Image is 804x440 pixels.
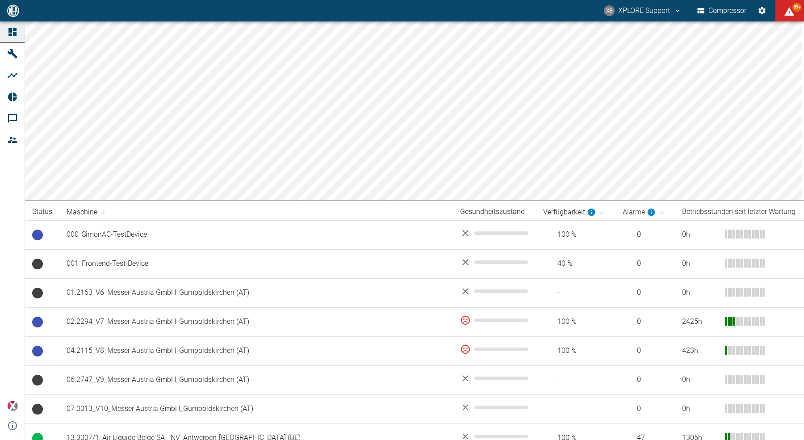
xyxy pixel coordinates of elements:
[59,336,453,365] td: 04.2115_V8_Messer Austria GmbH_Gumpoldskirchen (AT)
[6,4,20,17] img: logo
[543,207,596,218] div: berechnet für die letzten 7 Tage
[792,3,801,12] span: 99+
[32,404,43,415] span: Keine Daten
[32,259,43,269] span: Keine Daten
[460,257,529,268] div: No data
[543,375,608,385] span: -
[59,278,453,307] td: 01.2163_V6_Messer Austria GmbH_Gumpoldskirchen (AT)
[623,404,668,414] span: 0
[32,317,43,327] span: Betriebsbereit
[623,317,668,327] span: 0
[460,373,529,384] div: No data
[7,401,18,411] img: Xplore Logo
[460,286,529,297] div: No data
[623,259,668,269] span: 0
[460,315,529,326] div: 0 %
[603,3,683,19] button: compressors@neaxplore.com
[67,207,109,218] span: Maschine
[25,21,802,200] canvas: Map
[623,346,668,356] span: 0
[623,375,668,385] span: 0
[675,204,804,220] th: Betriebsstunden seit letzter Wartung
[682,375,718,385] div: 0 h
[59,365,453,394] td: 06.2747_V9_Messer Austria GmbH_Gumpoldskirchen (AT)
[32,346,43,356] span: Betriebsbereit
[59,307,453,336] td: 02.2294_V7_Messer Austria GmbH_Gumpoldskirchen (AT)
[32,375,43,386] span: Keine Daten
[623,207,656,218] div: berechnet für die letzten 7 Tage
[695,3,749,19] button: Compressor
[543,288,608,298] span: -
[682,259,718,269] div: 0 h
[32,288,43,298] span: Keine Daten
[460,402,529,413] div: No data
[604,5,615,16] div: XS
[682,317,718,327] div: 2425 h
[59,220,453,249] td: 000_SimonAC-TestDevice
[623,230,668,240] span: 0
[543,259,608,269] span: 40 %
[543,317,608,327] span: 100 %
[682,230,718,240] div: 0 h
[460,228,529,239] div: No data
[682,404,718,414] div: 0 h
[453,204,536,220] th: Gesundheitszustand
[32,230,43,240] span: Betriebsbereit
[682,288,718,298] div: 0 h
[59,394,453,423] td: 07.0013_V10_Messer Austria GmbH_Gumpoldskirchen (AT)
[25,204,59,220] th: Status
[59,249,453,278] td: 001_Frontend-Test-Device
[460,344,529,355] div: 0 %
[754,3,770,19] button: Einstellungen
[623,288,668,298] span: 0
[543,404,608,414] span: -
[543,346,608,356] span: 100 %
[543,230,608,240] span: 100 %
[682,346,718,356] div: 423 h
